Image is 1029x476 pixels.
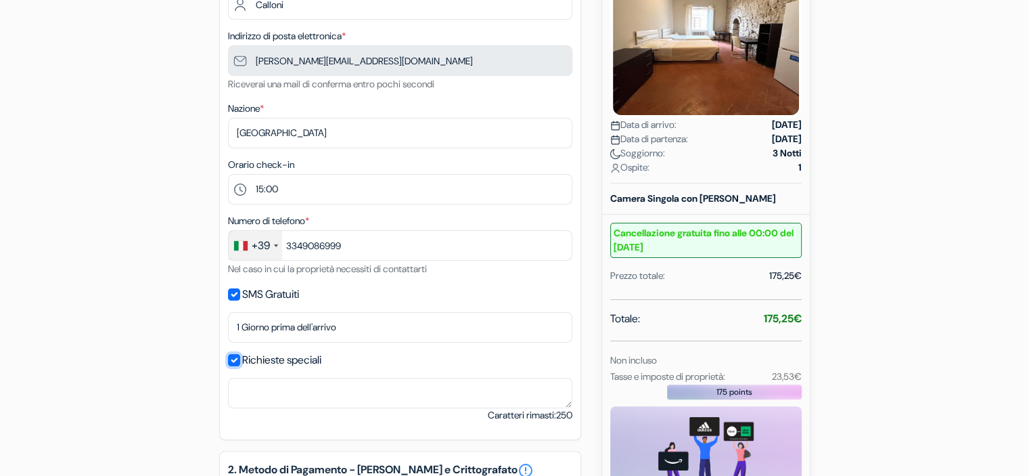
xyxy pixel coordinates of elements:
img: moon.svg [610,149,620,159]
img: calendar.svg [610,121,620,131]
span: 250 [556,409,572,421]
strong: [DATE] [772,132,802,146]
label: Nazione [228,102,264,116]
span: Soggiorno: [610,146,665,160]
span: Totale: [610,311,640,327]
strong: [DATE] [772,118,802,132]
label: Indirizzo di posta elettronica [228,29,346,43]
label: Richieste speciali [242,351,321,370]
img: user_icon.svg [610,163,620,173]
strong: 1 [798,160,802,175]
input: 312 345 6789 [228,230,572,261]
label: Numero di telefono [228,214,309,228]
small: 23,53€ [771,370,801,383]
small: Cancellazione gratuita fino alle 00:00 del [DATE] [610,223,802,258]
div: 175,25€ [769,269,802,283]
strong: 175,25€ [764,311,802,326]
small: Nel caso in cui la proprietà necessiti di contattarti [228,263,427,275]
span: Data di arrivo: [610,118,677,132]
small: Caratteri rimasti: [488,408,572,423]
label: SMS Gratuiti [242,285,299,304]
div: Prezzo totale: [610,269,665,283]
input: Inserisci il tuo indirizzo email [228,45,572,76]
strong: 3 Notti [773,146,802,160]
span: 175 points [716,386,752,398]
span: Ospite: [610,160,649,175]
small: Riceverai una mail di conferma entro pochi secondi [228,78,434,90]
img: calendar.svg [610,135,620,145]
b: Camera Singola con [PERSON_NAME] [610,192,776,204]
small: Tasse e imposte di proprietà: [610,370,725,383]
label: Orario check-in [228,158,294,172]
small: Non incluso [610,354,657,366]
div: +39 [252,238,270,254]
span: Data di partenza: [610,132,688,146]
div: Italy (Italia): +39 [229,231,282,260]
